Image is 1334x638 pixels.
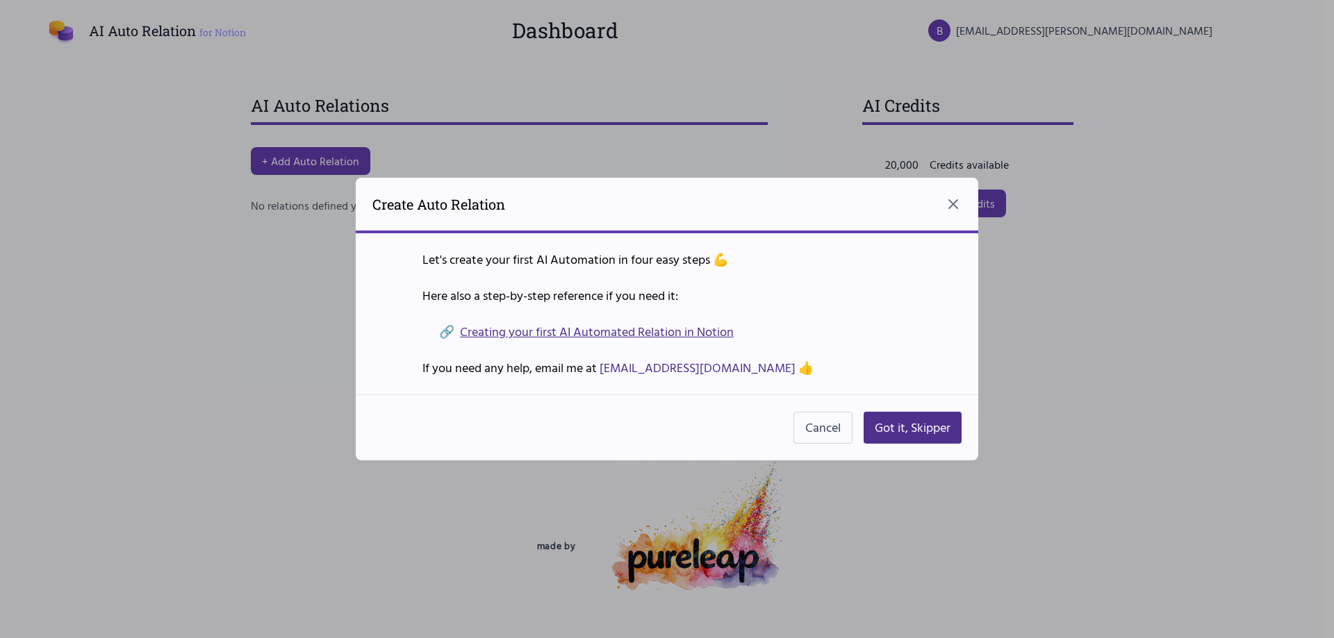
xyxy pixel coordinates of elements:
[372,194,505,214] h2: Create Auto Relation
[864,412,962,444] button: Got it, Skipper
[460,322,734,342] a: Creating your first AI Automated Relation in Notion
[422,322,912,342] div: 🔗
[798,358,814,377] span: thumbs up
[793,412,853,444] button: Cancel
[600,358,796,377] a: [EMAIL_ADDRESS][DOMAIN_NAME]
[945,196,962,212] button: Close dialog
[422,250,912,269] p: Let's create your first AI Automation in four easy steps 💪
[422,286,912,305] p: Here also a step-by-step reference if you need it:
[422,358,912,378] p: If you need any help, email me at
